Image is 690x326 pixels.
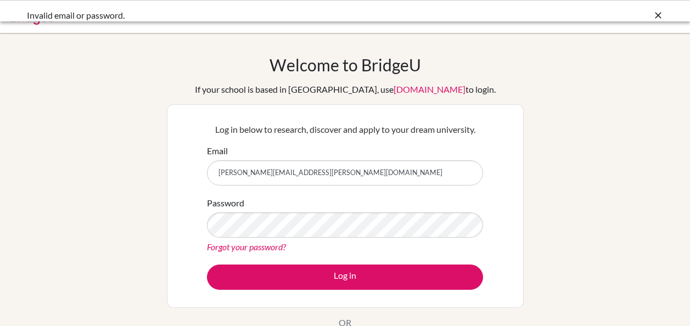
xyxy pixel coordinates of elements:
label: Password [207,196,244,210]
h1: Welcome to BridgeU [270,55,421,75]
div: If your school is based in [GEOGRAPHIC_DATA], use to login. [195,83,496,96]
p: Log in below to research, discover and apply to your dream university. [207,123,483,136]
a: Forgot your password? [207,241,286,252]
a: [DOMAIN_NAME] [394,84,465,94]
div: Invalid email or password. [27,9,499,22]
label: Email [207,144,228,158]
button: Log in [207,265,483,290]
